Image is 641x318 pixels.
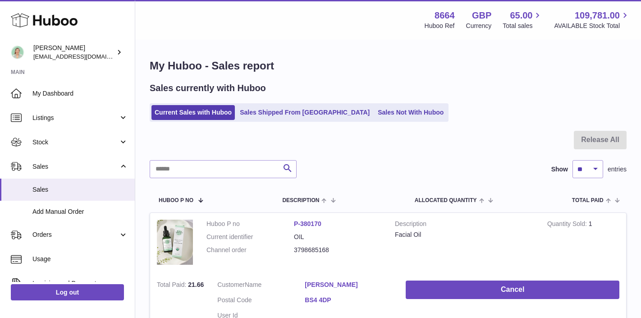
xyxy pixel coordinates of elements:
a: Sales Shipped From [GEOGRAPHIC_DATA] [237,105,373,120]
span: Invoicing and Payments [32,279,119,288]
dt: Current identifier [206,233,294,241]
span: Total paid [572,198,604,203]
div: [PERSON_NAME] [33,44,114,61]
a: 65.00 Total sales [503,9,543,30]
h2: Sales currently with Huboo [150,82,266,94]
a: Log out [11,284,124,300]
span: 21.66 [188,281,204,288]
dt: Name [217,281,305,291]
span: 65.00 [510,9,532,22]
img: 86641712262092.png [157,220,193,265]
strong: Quantity Sold [547,220,589,230]
img: hello@thefacialcuppingexpert.com [11,46,24,59]
td: 1 [540,213,626,274]
a: BS4 4DP [305,296,392,304]
dt: Huboo P no [206,220,294,228]
a: Sales Not With Huboo [375,105,447,120]
h1: My Huboo - Sales report [150,59,627,73]
span: ALLOCATED Quantity [415,198,477,203]
strong: Description [395,220,534,230]
label: Show [551,165,568,174]
a: Current Sales with Huboo [151,105,235,120]
strong: Total Paid [157,281,188,290]
span: Sales [32,185,128,194]
strong: GBP [472,9,491,22]
span: AVAILABLE Stock Total [554,22,630,30]
span: Sales [32,162,119,171]
span: My Dashboard [32,89,128,98]
div: Currency [466,22,492,30]
span: Stock [32,138,119,147]
span: Total sales [503,22,543,30]
span: Usage [32,255,128,263]
span: Description [282,198,319,203]
span: Listings [32,114,119,122]
span: [EMAIL_ADDRESS][DOMAIN_NAME] [33,53,133,60]
span: Customer [217,281,245,288]
dt: Channel order [206,246,294,254]
span: Add Manual Order [32,207,128,216]
a: 109,781.00 AVAILABLE Stock Total [554,9,630,30]
button: Cancel [406,281,619,299]
div: Huboo Ref [425,22,455,30]
a: [PERSON_NAME] [305,281,392,289]
a: P-380170 [294,220,321,227]
dd: OIL [294,233,381,241]
div: Facial Oil [395,230,534,239]
strong: 8664 [435,9,455,22]
span: Orders [32,230,119,239]
span: 109,781.00 [575,9,620,22]
dd: 3798685168 [294,246,381,254]
span: entries [608,165,627,174]
span: Huboo P no [159,198,193,203]
dt: Postal Code [217,296,305,307]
